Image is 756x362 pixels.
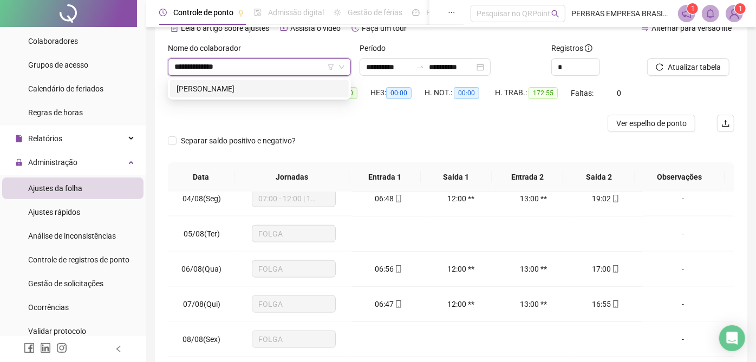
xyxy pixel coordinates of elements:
button: Ver espelho de ponto [608,115,695,132]
span: 19:02 [592,194,611,203]
span: Alternar para versão lite [651,24,732,32]
span: Ver espelho de ponto [616,117,687,129]
span: 06/08(Qua) [181,265,221,273]
span: history [351,24,359,32]
span: instagram [56,343,67,353]
span: mobile [611,265,620,273]
span: Admissão digital [268,8,324,17]
span: 172:55 [529,87,558,99]
span: reload [656,63,663,71]
sup: 1 [687,3,698,14]
label: Nome do colaborador [168,42,248,54]
span: 06:48 [375,194,394,203]
span: mobile [611,300,620,308]
span: Controle de ponto [173,8,233,17]
span: 1 [739,5,742,12]
span: 07:00 - 12:00 | 13:00 - 19:00 [258,190,329,207]
span: to [416,63,425,71]
span: Validar protocolo [28,327,86,335]
th: Saída 2 [563,162,635,192]
th: Data [168,162,234,192]
span: Atualizar tabela [668,61,721,73]
span: PERBRAS EMPRESA BRASILEIRA DE PERFURACAO LTDA [572,8,672,19]
span: Faltas: [571,89,595,97]
th: Observações [635,162,726,192]
div: CLAUDIO ROSEIRA BARRETO [170,80,349,97]
img: 87329 [726,5,742,22]
span: facebook [24,343,35,353]
th: Entrada 2 [492,162,563,192]
span: Controle de registros de ponto [28,255,129,264]
span: Grupos de acesso [28,61,88,69]
span: left [115,345,122,353]
span: - [682,229,684,238]
span: swap-right [416,63,425,71]
span: down [338,64,345,70]
span: Observações [643,171,717,183]
span: filter [328,64,334,70]
div: HE 3: [370,87,425,99]
span: 16:55 [592,300,611,308]
span: Gestão de férias [348,8,402,17]
span: 0 [617,89,621,97]
span: sun [334,9,341,16]
span: mobile [394,300,402,308]
span: Ajustes da folha [28,184,82,193]
span: - [682,335,684,344]
span: 00:00 [386,87,412,99]
div: Open Intercom Messenger [719,325,745,351]
span: 06:47 [375,300,394,308]
span: 17:00 [592,265,611,273]
span: lock [15,159,23,166]
span: FOLGA [258,226,329,242]
span: clock-circle [159,9,167,16]
div: H. NOT.: [425,87,495,99]
span: 05/08(Ter) [184,229,220,238]
span: 07/08(Qui) [183,300,220,308]
span: 08/08(Sex) [183,335,220,344]
span: Leia o artigo sobre ajustes [181,24,269,32]
span: swap [641,24,649,32]
span: FOLGA [258,261,329,277]
span: mobile [611,195,620,202]
span: file [15,135,23,142]
span: 06:56 [375,265,394,273]
th: Entrada 1 [349,162,421,192]
th: Saída 1 [421,162,492,192]
span: upload [721,119,730,128]
span: FOLGA [258,296,329,312]
span: Administração [28,158,77,167]
span: Painel do DP [426,8,468,17]
div: H. TRAB.: [495,87,571,99]
span: youtube [280,24,288,32]
span: ellipsis [448,9,455,16]
span: mobile [394,195,402,202]
span: info-circle [585,44,592,52]
span: Ajustes rápidos [28,208,80,216]
th: Jornadas [234,162,349,192]
span: file-text [171,24,178,32]
span: - [682,194,684,203]
label: Período [360,42,393,54]
span: Gestão de solicitações [28,279,103,288]
span: 00:00 [454,87,479,99]
span: notification [682,9,692,18]
span: pushpin [238,10,244,16]
span: bell [706,9,715,18]
span: - [682,265,684,273]
span: Assista o vídeo [290,24,341,32]
span: 1 [691,5,695,12]
span: Registros [551,42,592,54]
span: Calendário de feriados [28,84,103,93]
span: FOLGA [258,331,329,347]
span: linkedin [40,343,51,353]
span: Ocorrências [28,303,69,312]
span: Regras de horas [28,108,83,117]
span: 04/08(Seg) [183,194,221,203]
span: Faça um tour [362,24,407,32]
span: Colaboradores [28,37,78,45]
button: Atualizar tabela [647,58,729,76]
sup: Atualize o seu contato no menu Meus Dados [735,3,746,14]
span: - [682,300,684,308]
div: [PERSON_NAME] [177,83,342,95]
